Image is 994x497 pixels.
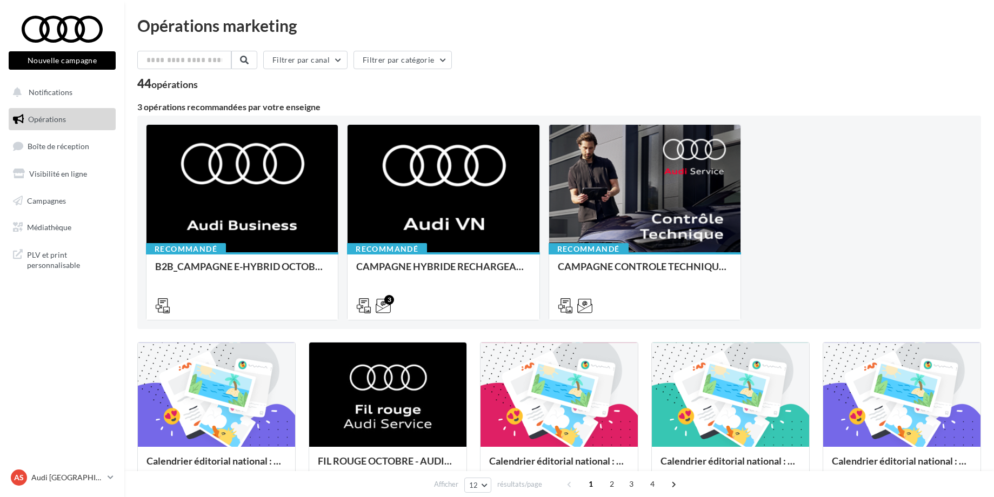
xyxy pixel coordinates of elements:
button: Nouvelle campagne [9,51,116,70]
div: Calendrier éditorial national : semaine du 08.09 au 14.09 [832,455,972,477]
span: Afficher [434,479,458,489]
div: Recommandé [146,243,226,255]
div: Calendrier éditorial national : semaine du 29.09 au 05.10 [146,455,286,477]
span: AS [14,472,24,483]
a: Campagnes [6,190,118,212]
span: 1 [582,475,599,493]
a: Visibilité en ligne [6,163,118,185]
div: 3 [384,295,394,305]
span: PLV et print personnalisable [27,247,111,271]
span: Notifications [29,88,72,97]
div: Calendrier éditorial national : semaine du 15.09 au 21.09 [661,455,800,477]
p: Audi [GEOGRAPHIC_DATA] [31,472,103,483]
button: 12 [464,478,492,493]
span: 3 [623,475,640,493]
a: AS Audi [GEOGRAPHIC_DATA] [9,467,116,488]
div: opérations [151,79,198,89]
a: Boîte de réception [6,135,118,158]
div: Recommandé [549,243,629,255]
span: 2 [603,475,621,493]
div: 44 [137,78,198,90]
span: Campagnes [27,196,66,205]
div: Calendrier éditorial national : semaine du 22.09 au 28.09 [489,455,629,477]
a: Médiathèque [6,216,118,239]
div: 3 opérations recommandées par votre enseigne [137,103,981,111]
div: Opérations marketing [137,17,981,33]
span: résultats/page [497,479,542,489]
span: 12 [469,481,478,489]
div: Recommandé [347,243,427,255]
span: 4 [644,475,661,493]
span: Médiathèque [27,223,71,232]
button: Notifications [6,81,114,104]
span: Opérations [28,115,66,124]
span: Visibilité en ligne [29,169,87,178]
div: FIL ROUGE OCTOBRE - AUDI SERVICE [318,455,458,477]
button: Filtrer par catégorie [353,51,452,69]
a: Opérations [6,108,118,131]
div: CAMPAGNE HYBRIDE RECHARGEABLE [356,261,530,283]
span: Boîte de réception [28,142,89,151]
div: B2B_CAMPAGNE E-HYBRID OCTOBRE [155,261,329,283]
button: Filtrer par canal [263,51,348,69]
div: CAMPAGNE CONTROLE TECHNIQUE 25€ OCTOBRE [558,261,732,283]
a: PLV et print personnalisable [6,243,118,275]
